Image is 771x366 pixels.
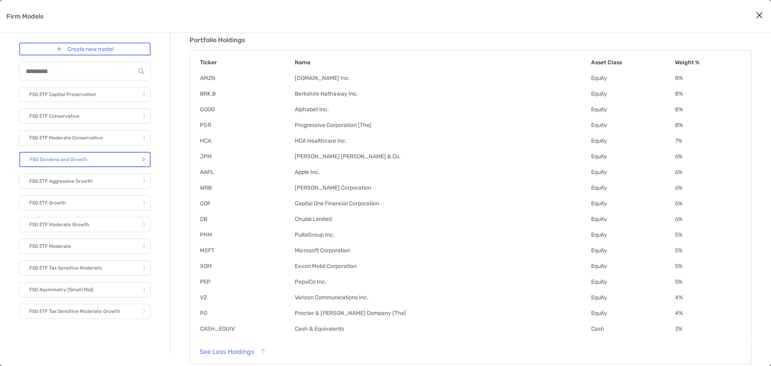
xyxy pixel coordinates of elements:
p: FSG ETF Moderate Growth [29,220,89,230]
td: Equity [591,74,675,82]
td: Chubb Limited [294,215,591,223]
td: Equity [591,278,675,286]
td: Equity [591,215,675,223]
button: See Less Holdings [193,343,271,360]
td: JPM [200,153,294,160]
td: HCA [200,137,294,145]
td: 5 % [675,278,742,286]
td: 8 % [675,74,742,82]
button: Close modal [753,10,765,22]
td: Progressive Corporation (The) [294,121,591,129]
a: FSG ETF Tax Sensitive Moderate Growth [19,304,151,319]
p: FSG ETF Growth [29,198,66,208]
a: FSG ETF Moderate [19,239,151,254]
td: 4 % [675,294,742,301]
a: FSG Asymmetry (Small/Mid) [19,282,151,297]
td: Procter & [PERSON_NAME] Company (The) [294,309,591,317]
td: Cash [591,325,675,333]
td: [PERSON_NAME] Corporation [294,184,591,192]
a: FSG Dividend and Growth [19,152,151,167]
td: Microsoft Corporation [294,247,591,254]
th: Ticker [200,59,294,66]
td: PHM [200,231,294,239]
p: FSG ETF Moderate Conservative [29,133,103,143]
td: 3 % [675,325,742,333]
th: Weight % [675,59,742,66]
td: 6 % [675,168,742,176]
td: 6 % [675,215,742,223]
td: Equity [591,121,675,129]
td: 8 % [675,121,742,129]
td: Alphabet Inc. [294,106,591,113]
td: Equity [591,309,675,317]
p: FSG ETF Aggressive Growth [29,176,92,186]
a: FSG ETF Growth [19,195,151,211]
p: FSG Asymmetry (Small/Mid) [29,285,94,295]
a: FSG ETF Aggressive Growth [19,174,151,189]
td: PepsiCo Inc. [294,278,591,286]
td: 4 % [675,309,742,317]
td: Equity [591,137,675,145]
a: FSG ETF Conservative [19,108,151,124]
p: FSG ETF Tax Sensitive Moderate Growth [29,307,120,317]
p: FSG ETF Moderate [29,241,71,251]
th: Name [294,59,591,66]
td: Equity [591,184,675,192]
td: COF [200,200,294,207]
a: FSG ETF Moderate Growth [19,217,151,232]
td: PulteGroup Inc. [294,231,591,239]
td: 8 % [675,90,742,98]
p: FSG Dividend and Growth [30,155,87,165]
td: Capital One Financial Corporation [294,200,591,207]
a: FSG ETF Tax Sensitive Moderate [19,260,151,276]
p: FSG ETF Capital Preservation [29,90,96,100]
td: 5 % [675,247,742,254]
td: Equity [591,294,675,301]
td: 6 % [675,184,742,192]
td: PGR [200,121,294,129]
td: Equity [591,231,675,239]
td: AMZN [200,74,294,82]
img: input icon [139,68,144,74]
p: Firm Models [6,11,44,21]
td: Verizon Communications Inc. [294,294,591,301]
h3: Portfolio Holdings [190,36,752,44]
td: Cash & Equivalents [294,325,591,333]
p: FSG ETF Tax Sensitive Moderate [29,263,102,273]
td: MSFT [200,247,294,254]
td: CB [200,215,294,223]
td: Equity [591,200,675,207]
td: [DOMAIN_NAME] Inc. [294,74,591,82]
td: Berkshire Hathaway Inc. [294,90,591,98]
td: 8 % [675,106,742,113]
td: 6 % [675,153,742,160]
a: FSG ETF Moderate Conservative [19,130,151,145]
td: Equity [591,90,675,98]
td: XOM [200,262,294,270]
td: 7 % [675,137,742,145]
td: BRK.B [200,90,294,98]
td: GOOG [200,106,294,113]
td: HCA Healthcare Inc. [294,137,591,145]
td: [PERSON_NAME] [PERSON_NAME] & Co. [294,153,591,160]
td: AAPL [200,168,294,176]
td: VZ [200,294,294,301]
td: Apple Inc. [294,168,591,176]
td: Equity [591,247,675,254]
a: FSG ETF Capital Preservation [19,87,151,102]
td: Equity [591,262,675,270]
td: 5 % [675,262,742,270]
td: Equity [591,153,675,160]
a: Create new model [19,43,151,55]
td: 5 % [675,231,742,239]
td: 6 % [675,200,742,207]
td: Exxon Mobil Corporation [294,262,591,270]
p: FSG ETF Conservative [29,111,80,121]
td: PEP [200,278,294,286]
td: Equity [591,168,675,176]
td: PG [200,309,294,317]
td: CASH_EQUIV [200,325,294,333]
td: Equity [591,106,675,113]
td: WRB [200,184,294,192]
th: Asset Class [591,59,675,66]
